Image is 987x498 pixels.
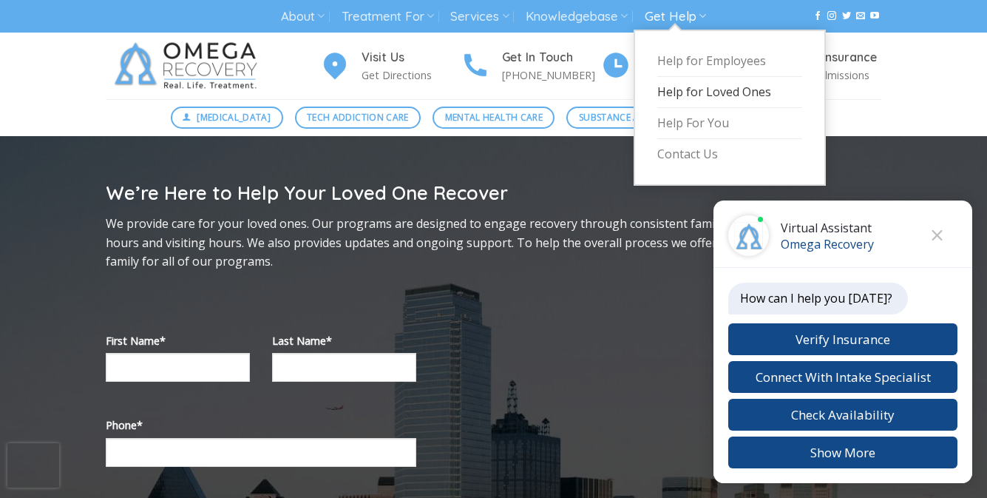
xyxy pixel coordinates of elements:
[657,46,802,77] a: Help for Employees
[657,139,802,169] a: Contact Us
[526,3,628,30] a: Knowledgebase
[657,77,802,108] a: Help for Loved Ones
[171,107,283,129] a: [MEDICAL_DATA]
[281,3,325,30] a: About
[502,48,601,67] h4: Get In Touch
[106,181,882,205] h2: We’re Here to Help Your Loved One Recover
[566,107,699,129] a: Substance Abuse Care
[645,3,706,30] a: Get Help
[307,110,409,124] span: Tech Addiction Care
[106,215,882,272] p: We provide care for your loved ones. Our programs are designed to engage recovery through consist...
[295,107,421,129] a: Tech Addiction Care
[433,107,554,129] a: Mental Health Care
[106,332,250,349] label: First Name*
[870,11,879,21] a: Follow on YouTube
[827,11,836,21] a: Follow on Instagram
[197,110,271,124] span: [MEDICAL_DATA]
[783,67,882,84] p: Begin Admissions
[320,48,461,84] a: Visit Us Get Directions
[272,332,416,349] label: Last Name*
[362,48,461,67] h4: Visit Us
[106,33,272,99] img: Omega Recovery
[445,110,543,124] span: Mental Health Care
[856,11,865,21] a: Send us an email
[342,3,434,30] a: Treatment For
[450,3,509,30] a: Services
[362,67,461,84] p: Get Directions
[813,11,822,21] a: Follow on Facebook
[657,108,802,139] a: Help For You
[502,67,601,84] p: [PHONE_NUMBER]
[783,48,882,67] h4: Verify Insurance
[461,48,601,84] a: Get In Touch [PHONE_NUMBER]
[106,417,416,434] label: Phone*
[842,11,851,21] a: Follow on Twitter
[579,110,687,124] span: Substance Abuse Care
